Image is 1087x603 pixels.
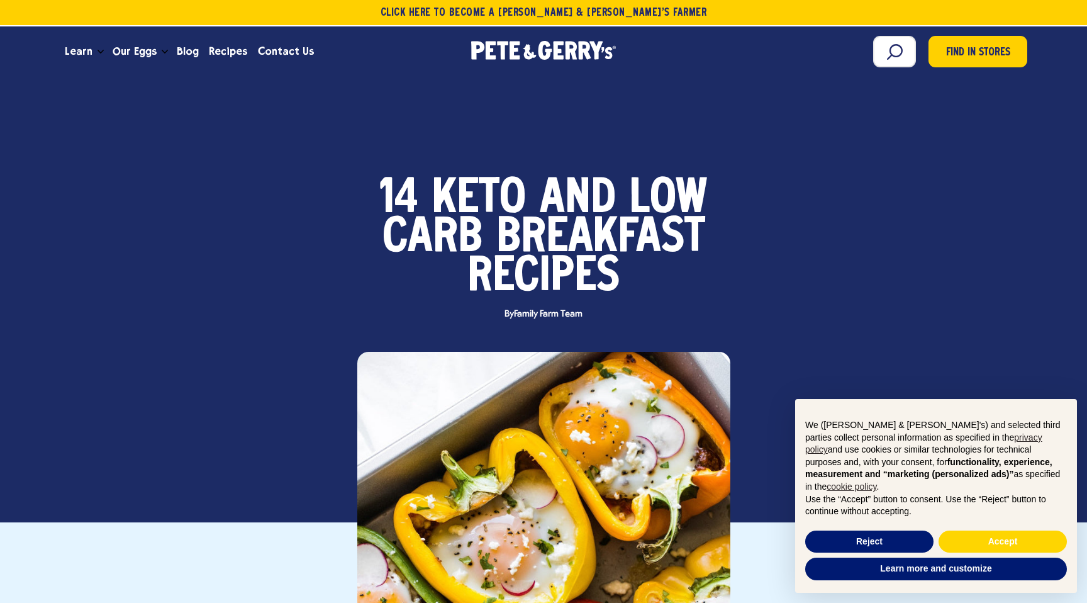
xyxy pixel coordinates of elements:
span: Our Eggs [113,43,157,59]
span: Breakfast [496,219,705,258]
span: Learn [65,43,92,59]
button: Open the dropdown menu for Learn [98,50,104,54]
span: Carb [382,219,482,258]
span: 14 [379,180,418,219]
p: Use the “Accept” button to consent. Use the “Reject” button to continue without accepting. [805,493,1067,518]
a: Blog [172,35,204,69]
span: Find in Stores [946,45,1010,62]
span: Contact Us [258,43,314,59]
button: Reject [805,531,934,553]
span: Recipes [467,258,620,297]
span: Low [630,180,708,219]
a: Recipes [204,35,252,69]
button: Open the dropdown menu for Our Eggs [162,50,168,54]
a: Learn [60,35,98,69]
span: Family Farm Team [514,309,583,319]
p: We ([PERSON_NAME] & [PERSON_NAME]'s) and selected third parties collect personal information as s... [805,419,1067,493]
a: Our Eggs [108,35,162,69]
span: Recipes [209,43,247,59]
span: Keto [432,180,526,219]
span: and [540,180,616,219]
span: Blog [177,43,199,59]
a: Find in Stores [928,36,1027,67]
a: Contact Us [253,35,319,69]
button: Learn more and customize [805,558,1067,580]
div: Notice [785,389,1087,603]
span: By [498,310,589,319]
a: cookie policy [827,482,876,492]
button: Accept [939,531,1067,553]
input: Search [873,36,916,67]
